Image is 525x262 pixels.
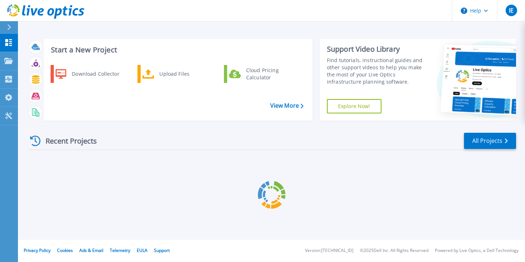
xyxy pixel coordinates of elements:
[435,248,519,253] li: Powered by Live Optics, a Dell Technology
[51,46,303,54] h3: Start a New Project
[327,45,425,54] div: Support Video Library
[137,65,211,83] a: Upload Files
[509,8,514,13] span: IE
[51,65,124,83] a: Download Collector
[305,248,353,253] li: Version: [TECHNICAL_ID]
[327,99,381,113] a: Explore Now!
[137,247,147,253] a: EULA
[243,67,296,81] div: Cloud Pricing Calculator
[28,132,107,150] div: Recent Projects
[110,247,130,253] a: Telemetry
[224,65,297,83] a: Cloud Pricing Calculator
[360,248,428,253] li: © 2025 Dell Inc. All Rights Reserved
[270,102,304,109] a: View More
[68,67,122,81] div: Download Collector
[327,57,425,85] div: Find tutorials, instructional guides and other support videos to help you make the most of your L...
[57,247,73,253] a: Cookies
[24,247,51,253] a: Privacy Policy
[154,247,170,253] a: Support
[156,67,209,81] div: Upload Files
[464,133,516,149] a: All Projects
[79,247,103,253] a: Ads & Email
